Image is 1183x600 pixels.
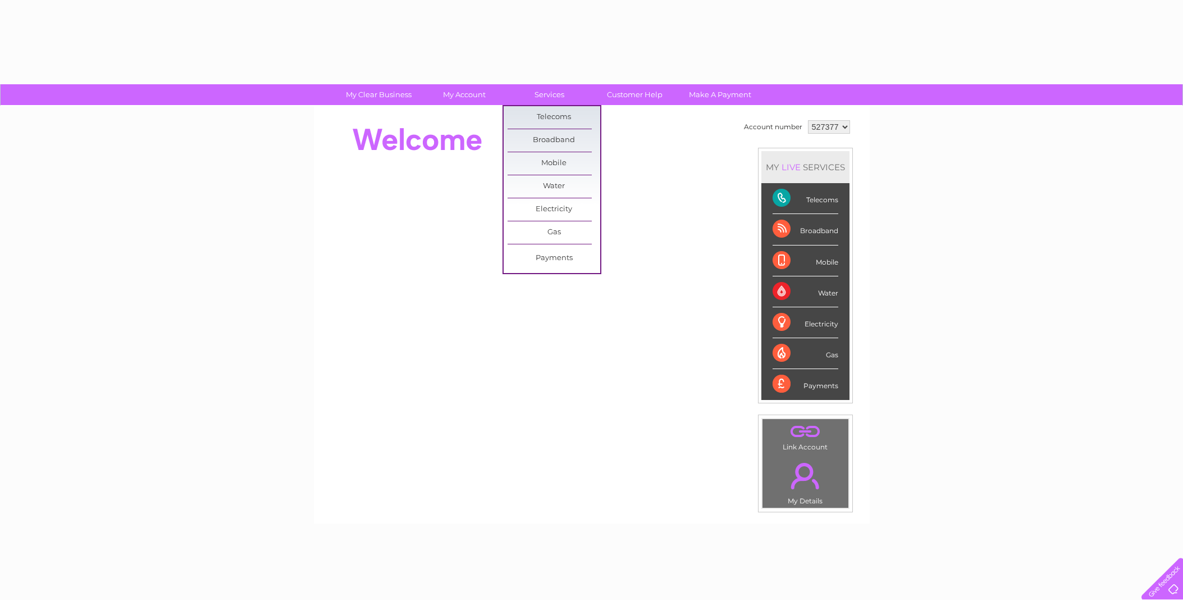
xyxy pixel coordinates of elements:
div: Gas [773,338,838,369]
a: Payments [508,247,600,270]
div: Payments [773,369,838,399]
a: Broadband [508,129,600,152]
a: My Account [418,84,510,105]
a: Mobile [508,152,600,175]
div: Telecoms [773,183,838,214]
div: Mobile [773,246,838,276]
div: LIVE [779,162,803,172]
div: Water [773,276,838,307]
a: Customer Help [588,84,681,105]
a: My Clear Business [332,84,425,105]
td: My Details [762,453,849,508]
a: Gas [508,221,600,244]
div: Electricity [773,307,838,338]
td: Account number [741,117,805,137]
a: Electricity [508,198,600,221]
a: Make A Payment [674,84,766,105]
div: Broadband [773,214,838,245]
a: Water [508,175,600,198]
a: Telecoms [508,106,600,129]
a: . [765,422,846,442]
a: Services [503,84,596,105]
div: MY SERVICES [761,151,849,183]
td: Link Account [762,419,849,454]
a: . [765,456,846,496]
